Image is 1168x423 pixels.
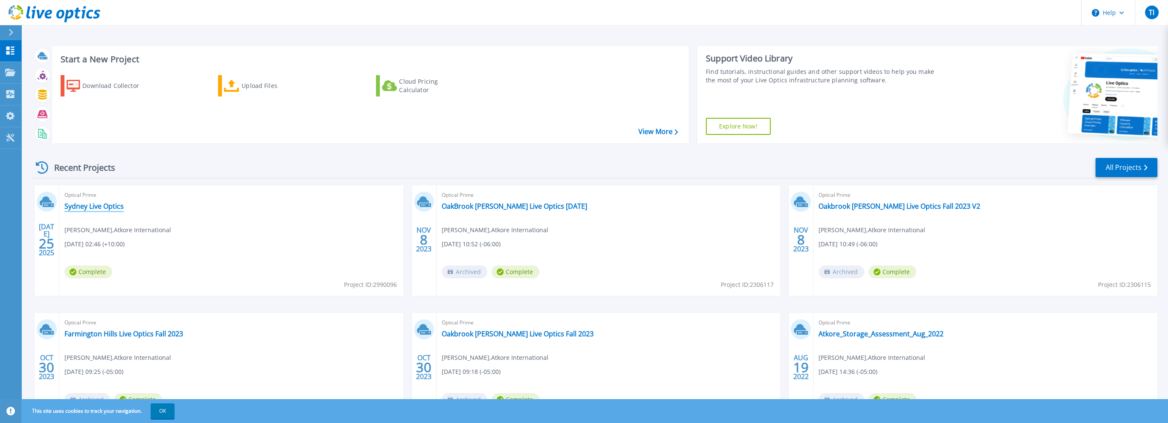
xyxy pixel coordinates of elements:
[442,202,587,210] a: OakBrook [PERSON_NAME] Live Optics [DATE]
[1149,9,1154,16] span: TI
[416,364,431,371] span: 30
[399,77,467,94] div: Cloud Pricing Calculator
[38,224,55,255] div: [DATE] 2025
[64,190,398,200] span: Optical Prime
[442,225,548,235] span: [PERSON_NAME] , Atkore International
[1098,280,1151,289] span: Project ID: 2306115
[706,53,944,64] div: Support Video Library
[64,202,124,210] a: Sydney Live Optics
[344,280,397,289] span: Project ID: 2990096
[376,75,471,96] a: Cloud Pricing Calculator
[61,55,678,64] h3: Start a New Project
[442,393,487,406] span: Archived
[818,202,980,210] a: Oakbrook [PERSON_NAME] Live Optics Fall 2023 V2
[868,265,916,278] span: Complete
[818,225,925,235] span: [PERSON_NAME] , Atkore International
[442,190,775,200] span: Optical Prime
[416,224,432,255] div: NOV 2023
[64,225,171,235] span: [PERSON_NAME] , Atkore International
[442,330,594,338] a: Oakbrook [PERSON_NAME] Live Optics Fall 2023
[64,265,112,278] span: Complete
[420,236,428,243] span: 8
[793,352,809,383] div: AUG 2022
[114,393,162,406] span: Complete
[793,364,809,371] span: 19
[797,236,805,243] span: 8
[64,318,398,327] span: Optical Prime
[38,352,55,383] div: OCT 2023
[492,265,539,278] span: Complete
[706,118,771,135] a: Explore Now!
[82,77,151,94] div: Download Collector
[416,352,432,383] div: OCT 2023
[638,128,678,136] a: View More
[39,364,54,371] span: 30
[442,318,775,327] span: Optical Prime
[33,157,127,178] div: Recent Projects
[64,367,123,376] span: [DATE] 09:25 (-05:00)
[721,280,774,289] span: Project ID: 2306117
[868,393,916,406] span: Complete
[64,239,125,249] span: [DATE] 02:46 (+10:00)
[1095,158,1157,177] a: All Projects
[64,330,183,338] a: Farmington Hills Live Optics Fall 2023
[23,403,175,419] span: This site uses cookies to track your navigation.
[64,353,171,362] span: [PERSON_NAME] , Atkore International
[818,367,877,376] span: [DATE] 14:36 (-05:00)
[818,318,1152,327] span: Optical Prime
[64,393,110,406] span: Archived
[818,330,944,338] a: Atkore_Storage_Assessment_Aug_2022
[442,265,487,278] span: Archived
[818,239,877,249] span: [DATE] 10:49 (-06:00)
[818,393,864,406] span: Archived
[151,403,175,419] button: OK
[442,353,548,362] span: [PERSON_NAME] , Atkore International
[706,67,944,85] div: Find tutorials, instructional guides and other support videos to help you make the most of your L...
[818,353,925,362] span: [PERSON_NAME] , Atkore International
[442,367,501,376] span: [DATE] 09:18 (-05:00)
[492,393,539,406] span: Complete
[793,224,809,255] div: NOV 2023
[442,239,501,249] span: [DATE] 10:52 (-06:00)
[242,77,310,94] div: Upload Files
[39,240,54,247] span: 25
[61,75,156,96] a: Download Collector
[818,190,1152,200] span: Optical Prime
[818,265,864,278] span: Archived
[218,75,313,96] a: Upload Files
